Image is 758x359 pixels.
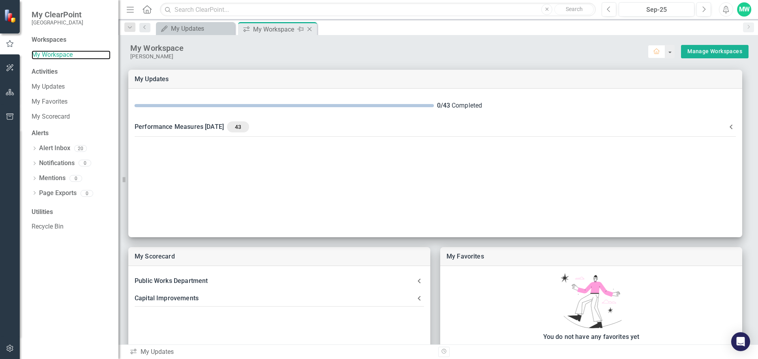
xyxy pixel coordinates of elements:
div: 0 [69,175,82,182]
button: MW [737,2,751,17]
a: My Favorites [32,97,111,106]
div: Sep-25 [621,5,692,15]
small: [GEOGRAPHIC_DATA] [32,19,83,26]
div: 0 [79,160,91,167]
a: Manage Workspaces [687,47,742,56]
div: My Updates [129,348,432,357]
div: Utilities [32,208,111,217]
span: 43 [230,123,246,130]
a: Page Exports [39,189,77,198]
div: Public Works Department [128,272,430,290]
div: Capital Improvements [135,293,415,304]
a: Alert Inbox [39,144,70,153]
a: My Updates [32,82,111,91]
span: My ClearPoint [32,10,83,19]
div: Activities [32,67,111,76]
div: Completed [437,101,736,110]
input: Search ClearPoint... [160,3,596,17]
button: Manage Workspaces [681,45,749,58]
div: 20 [74,145,87,152]
div: split button [681,45,749,58]
div: Performance Measures [DATE] [135,121,726,132]
a: My Updates [135,75,169,83]
div: Favorited reports or detail pages will show up here. [444,344,738,353]
div: Alerts [32,129,111,138]
div: My Workspace [253,24,295,34]
button: Search [554,4,594,15]
a: My Workspace [32,50,111,60]
button: Sep-25 [619,2,694,17]
a: Recycle Bin [32,222,111,231]
div: 0 / 43 [437,101,450,110]
div: Performance Measures [DATE]43 [128,117,742,137]
a: My Scorecard [135,253,175,260]
a: Notifications [39,159,75,168]
a: My Scorecard [32,112,111,121]
div: Open Intercom Messenger [731,332,750,351]
div: [PERSON_NAME] [130,53,648,60]
img: ClearPoint Strategy [4,9,18,23]
div: Capital Improvements [128,290,430,307]
div: 0 [81,190,93,197]
a: My Updates [158,24,233,33]
div: My Workspace [130,43,648,53]
div: You do not have any favorites yet [444,331,738,342]
a: Mentions [39,174,66,183]
a: My Favorites [447,253,484,260]
span: Search [566,6,583,12]
div: Public Works Department [135,275,415,286]
div: Workspaces [32,35,66,45]
div: My Updates [171,24,233,33]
